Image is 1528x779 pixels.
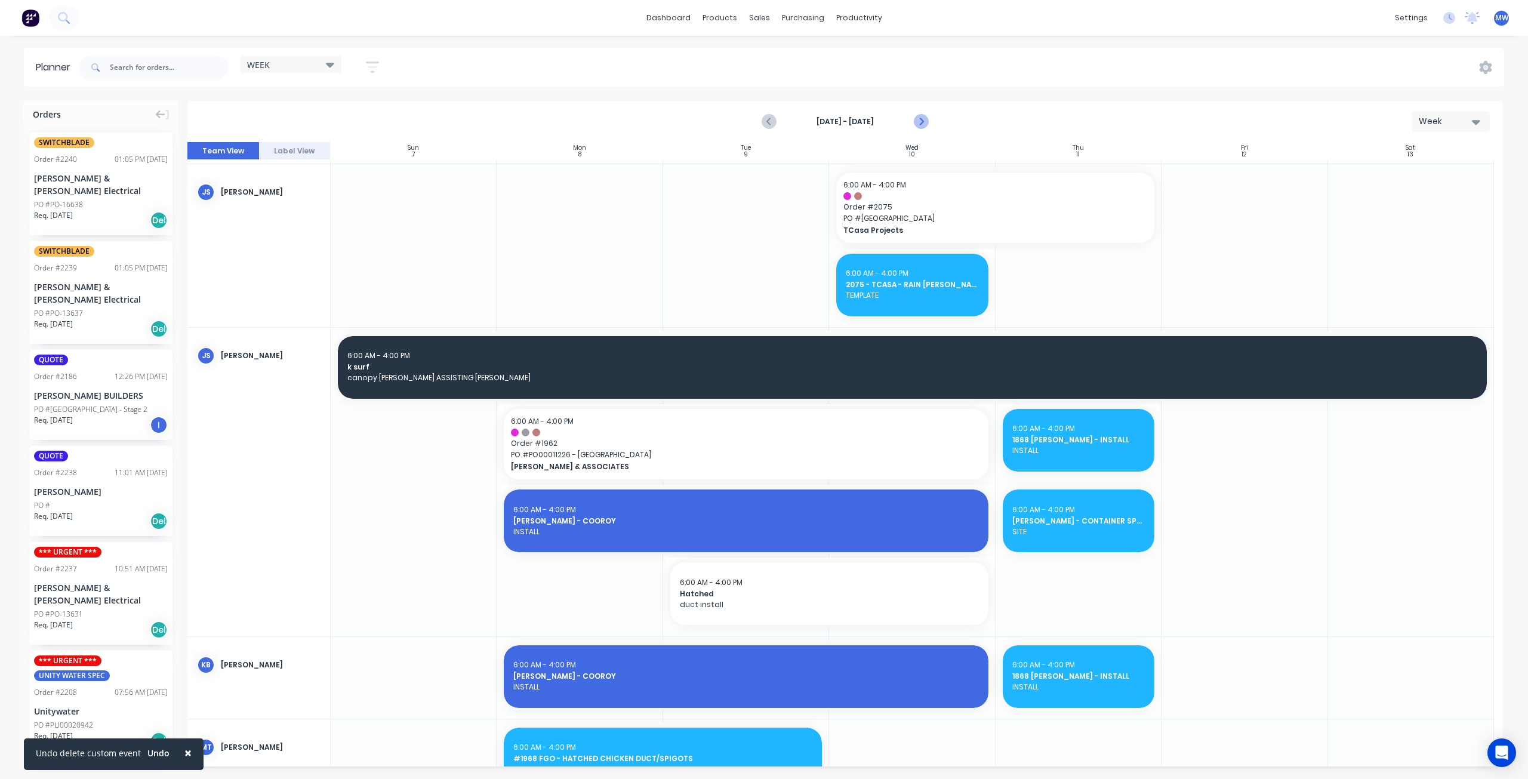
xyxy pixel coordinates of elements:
[347,372,1477,383] span: canopy [PERSON_NAME] ASSISTING [PERSON_NAME]
[680,599,979,610] span: duct install
[21,9,39,27] img: Factory
[578,152,581,158] div: 8
[34,137,94,148] span: SWITCHBLADE
[141,744,176,762] button: Undo
[110,56,228,79] input: Search for orders...
[843,202,1147,213] span: Order # 2075
[247,58,270,71] span: WEEK
[846,268,908,278] span: 6:00 AM - 4:00 PM
[408,144,419,152] div: Sun
[34,687,77,698] div: Order # 2208
[259,142,331,160] button: Label View
[513,516,978,526] span: [PERSON_NAME] - COOROY
[150,512,168,530] div: Del
[115,371,168,382] div: 12:26 PM [DATE]
[187,142,259,160] button: Team View
[511,449,981,460] span: PO # PO00011226 - [GEOGRAPHIC_DATA]
[197,656,215,674] div: KB
[1012,526,1145,537] span: SITE
[34,263,77,273] div: Order # 2239
[221,187,321,198] div: [PERSON_NAME]
[34,670,110,681] span: UNITY WATER SPEC
[34,319,73,330] span: Req. [DATE]
[1012,435,1145,445] span: 1868 [PERSON_NAME] - INSTALL
[1407,152,1413,158] div: 13
[34,404,147,415] div: PO #[GEOGRAPHIC_DATA] - Stage 2
[830,9,888,27] div: productivity
[513,526,978,537] span: INSTALL
[34,705,168,718] div: Unitywater
[34,511,73,522] span: Req. [DATE]
[34,281,168,306] div: [PERSON_NAME] & [PERSON_NAME] Electrical
[743,9,776,27] div: sales
[1412,111,1490,132] button: Week
[34,389,168,402] div: [PERSON_NAME] BUILDERS
[513,764,812,775] span: SITE
[1419,115,1474,128] div: Week
[34,720,93,731] div: PO #PU00020942
[34,172,168,197] div: [PERSON_NAME] & [PERSON_NAME] Electrical
[34,154,77,165] div: Order # 2240
[347,350,410,361] span: 6:00 AM - 4:00 PM
[1012,504,1075,515] span: 6:00 AM - 4:00 PM
[34,210,73,221] span: Req. [DATE]
[741,144,751,152] div: Tue
[1073,144,1084,152] div: Thu
[744,152,748,158] div: 9
[221,742,321,753] div: [PERSON_NAME]
[513,660,576,670] span: 6:00 AM - 4:00 PM
[640,9,697,27] a: dashboard
[172,738,204,767] button: Close
[697,9,743,27] div: products
[115,564,168,574] div: 10:51 AM [DATE]
[412,152,415,158] div: 7
[36,747,141,759] div: Undo delete custom event
[34,485,168,498] div: [PERSON_NAME]
[1012,423,1075,433] span: 6:00 AM - 4:00 PM
[1495,13,1508,23] span: MW
[680,577,743,587] span: 6:00 AM - 4:00 PM
[34,500,50,511] div: PO #
[1012,671,1145,682] span: 1868 [PERSON_NAME] - INSTALL
[34,467,77,478] div: Order # 2238
[511,416,574,426] span: 6:00 AM - 4:00 PM
[513,742,576,752] span: 6:00 AM - 4:00 PM
[150,320,168,338] div: Del
[34,308,83,319] div: PO #PO-13637
[1241,144,1248,152] div: Fri
[1012,445,1145,456] span: INSTALL
[785,116,905,127] strong: [DATE] - [DATE]
[34,620,73,630] span: Req. [DATE]
[843,180,906,190] span: 6:00 AM - 4:00 PM
[115,154,168,165] div: 01:05 PM [DATE]
[150,732,168,750] div: Del
[197,183,215,201] div: JS
[150,621,168,639] div: Del
[150,416,168,434] div: I
[34,246,94,257] span: SWITCHBLADE
[513,671,978,682] span: [PERSON_NAME] - COOROY
[1487,738,1516,767] div: Open Intercom Messenger
[115,467,168,478] div: 11:01 AM [DATE]
[511,438,981,449] span: Order # 1962
[905,144,919,152] div: Wed
[34,415,73,426] span: Req. [DATE]
[513,753,812,764] span: #1968 FGO - HATCHED CHICKEN DUCT/SPIGOTS
[197,738,215,756] div: mt
[680,589,979,599] span: Hatched
[513,504,576,515] span: 6:00 AM - 4:00 PM
[34,731,73,741] span: Req. [DATE]
[34,355,68,365] span: QUOTE
[115,263,168,273] div: 01:05 PM [DATE]
[1241,152,1247,158] div: 12
[347,362,1477,372] span: k surf
[36,60,76,75] div: Planner
[1012,660,1075,670] span: 6:00 AM - 4:00 PM
[34,371,77,382] div: Order # 2186
[909,152,915,158] div: 10
[221,660,321,670] div: [PERSON_NAME]
[1012,516,1145,526] span: [PERSON_NAME] - CONTAINER SPLASHBACK INSTALL
[197,347,215,365] div: JS
[843,213,1147,224] span: PO # [GEOGRAPHIC_DATA]
[150,211,168,229] div: Del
